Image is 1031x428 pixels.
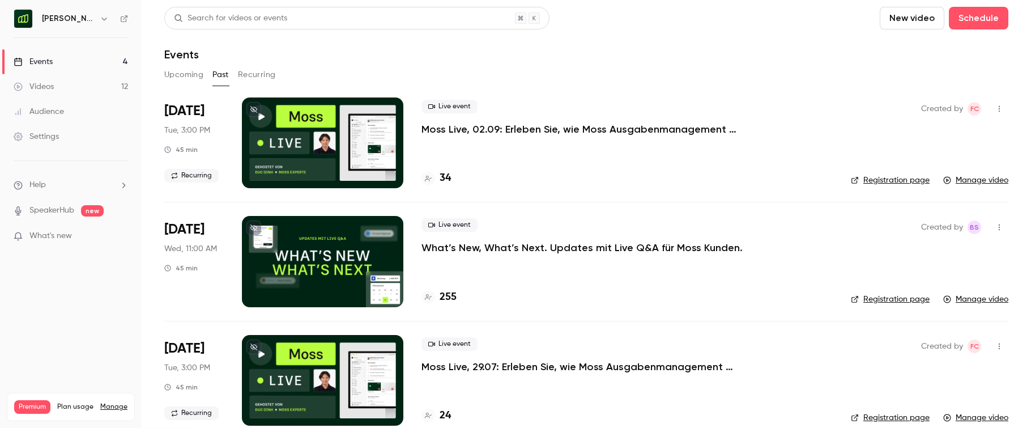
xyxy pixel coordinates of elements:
div: Settings [14,131,59,142]
button: Recurring [238,66,276,84]
div: 45 min [164,383,198,392]
span: [DATE] [164,221,205,239]
img: Moss Deutschland [14,10,32,28]
a: Moss Live, 02.09: Erleben Sie, wie Moss Ausgabenmanagement automatisiert [421,122,761,136]
span: Created by [921,102,963,116]
a: 24 [421,408,451,423]
span: FC [970,340,979,353]
a: Registration page [851,175,930,186]
span: [DATE] [164,340,205,358]
div: 45 min [164,145,198,154]
a: 255 [421,290,457,305]
iframe: Noticeable Trigger [114,231,128,241]
h4: 255 [440,290,457,305]
span: [DATE] [164,102,205,120]
span: Tue, 3:00 PM [164,125,210,136]
span: FC [970,102,979,116]
div: Jul 29 Tue, 3:00 PM (Europe/Berlin) [164,335,224,426]
button: Upcoming [164,66,203,84]
span: Live event [421,100,478,113]
a: Manage video [943,294,1008,305]
div: Events [14,56,53,67]
div: Audience [14,106,64,117]
a: Moss Live, 29.07: Erleben Sie, wie Moss Ausgabenmanagement automatisiert [421,360,761,374]
h4: 34 [440,171,451,186]
span: BS [970,221,979,234]
a: Manage [100,402,127,412]
a: What’s New, What’s Next. Updates mit Live Q&A für Moss Kunden. [421,241,743,255]
h6: [PERSON_NAME] [GEOGRAPHIC_DATA] [42,13,95,24]
span: Tue, 3:00 PM [164,362,210,374]
span: Ben Smith [968,221,981,234]
span: Created by [921,340,963,353]
span: Premium [14,400,50,414]
span: Recurring [164,406,219,420]
div: Videos [14,81,54,92]
a: Manage video [943,175,1008,186]
span: new [81,205,104,217]
span: Created by [921,221,963,234]
a: SpeakerHub [29,205,74,217]
span: Help [29,179,46,191]
span: Felicity Cator [968,102,981,116]
div: Search for videos or events [174,12,287,24]
span: Felicity Cator [968,340,981,353]
button: Past [212,66,229,84]
span: Plan usage [57,402,93,412]
div: Sep 2 Tue, 3:00 PM (Europe/Berlin) [164,98,224,188]
li: help-dropdown-opener [14,179,128,191]
span: What's new [29,230,72,242]
span: Live event [421,218,478,232]
button: Schedule [949,7,1008,29]
div: Jul 30 Wed, 11:00 AM (Europe/Berlin) [164,216,224,307]
span: Recurring [164,169,219,183]
h4: 24 [440,408,451,423]
span: Live event [421,337,478,351]
h1: Events [164,48,199,61]
div: 45 min [164,264,198,273]
a: Registration page [851,412,930,423]
button: New video [880,7,944,29]
a: Manage video [943,412,1008,423]
a: Registration page [851,294,930,305]
span: Wed, 11:00 AM [164,243,217,255]
a: 34 [421,171,451,186]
